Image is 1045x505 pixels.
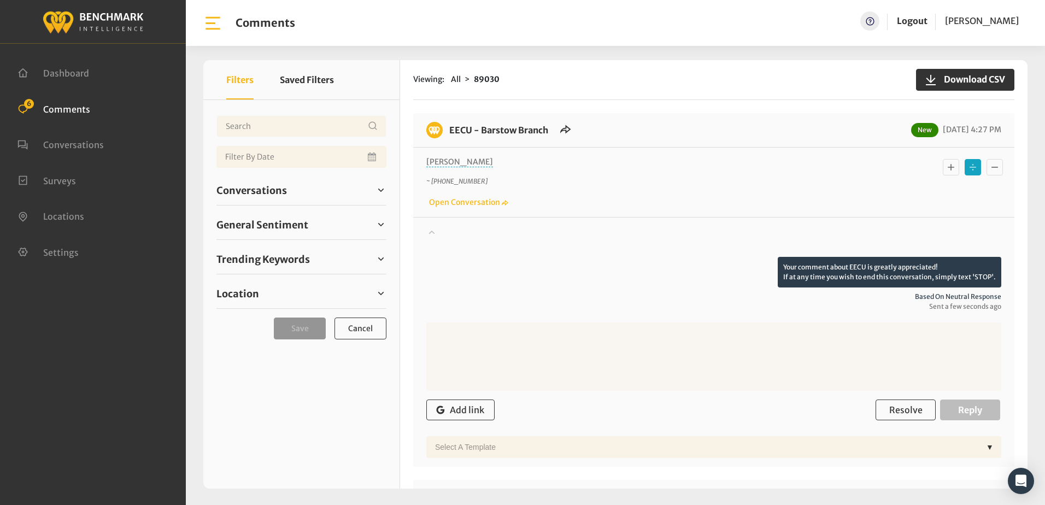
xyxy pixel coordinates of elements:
[43,246,79,257] span: Settings
[203,14,222,33] img: bar
[426,177,488,185] i: ~ [PHONE_NUMBER]
[24,99,34,109] span: 6
[236,16,295,30] h1: Comments
[216,146,386,168] input: Date range input field
[366,146,380,168] button: Open Calendar
[1008,468,1034,494] div: Open Intercom Messenger
[474,74,500,84] strong: 89030
[42,8,144,35] img: benchmark
[916,69,1014,91] button: Download CSV
[17,174,76,185] a: Surveys
[897,15,927,26] a: Logout
[426,302,1001,312] span: Sent a few seconds ago
[430,436,982,458] div: Select a Template
[982,436,998,458] div: ▼
[334,318,386,339] button: Cancel
[897,11,927,31] a: Logout
[426,197,508,207] a: Open Conversation
[43,103,90,114] span: Comments
[426,122,443,138] img: benchmark
[426,292,1001,302] span: Based on neutral response
[43,175,76,186] span: Surveys
[216,183,287,198] span: Conversations
[426,157,493,167] span: [PERSON_NAME]
[449,125,548,136] a: EECU - Barstow Branch
[17,138,104,149] a: Conversations
[911,123,938,137] span: New
[43,139,104,150] span: Conversations
[443,122,555,138] h6: EECU - Barstow Branch
[940,156,1006,178] div: Basic example
[940,125,1001,134] span: [DATE] 4:27 PM
[937,73,1005,86] span: Download CSV
[413,74,444,85] span: Viewing:
[216,182,386,198] a: Conversations
[889,404,923,415] span: Resolve
[216,115,386,137] input: Username
[945,15,1019,26] span: [PERSON_NAME]
[426,400,495,420] button: Add link
[451,74,461,84] span: All
[216,251,386,267] a: Trending Keywords
[778,257,1001,287] p: Your comment about EECU is greatly appreciated! If at any time you wish to end this conversation,...
[17,67,89,78] a: Dashboard
[443,489,549,505] h6: EECU - Sanger Branch
[945,11,1019,31] a: [PERSON_NAME]
[226,60,254,99] button: Filters
[216,218,308,232] span: General Sentiment
[43,68,89,79] span: Dashboard
[17,246,79,257] a: Settings
[17,210,84,221] a: Locations
[216,286,259,301] span: Location
[43,211,84,222] span: Locations
[216,252,310,267] span: Trending Keywords
[876,400,936,420] button: Resolve
[216,216,386,233] a: General Sentiment
[17,103,90,114] a: Comments 6
[280,60,334,99] button: Saved Filters
[216,285,386,302] a: Location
